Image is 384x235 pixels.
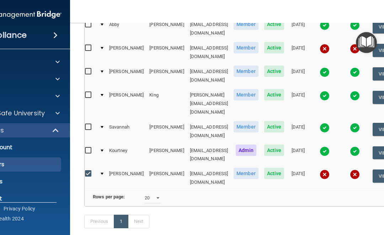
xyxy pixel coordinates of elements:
b: Rows per page: [93,194,125,199]
td: [PERSON_NAME] [146,17,187,41]
span: Member [234,168,258,179]
td: [DATE] [287,120,309,143]
td: [PERSON_NAME] [146,143,187,167]
img: tick.e7d51cea.svg [320,20,330,30]
span: Member [234,121,258,132]
td: [PERSON_NAME] [106,41,146,64]
td: [EMAIL_ADDRESS][DOMAIN_NAME] [187,17,231,41]
td: [PERSON_NAME] [146,41,187,64]
td: [PERSON_NAME] [106,88,146,120]
img: tick.e7d51cea.svg [350,67,360,77]
span: Active [264,121,284,132]
img: cross.ca9f0e7f.svg [350,169,360,179]
td: [DATE] [287,17,309,41]
td: [PERSON_NAME] [106,64,146,88]
span: Member [234,19,258,30]
img: cross.ca9f0e7f.svg [350,44,360,54]
iframe: Drift Widget Chat Controller [348,186,375,213]
span: Active [264,42,284,53]
span: Member [234,89,258,100]
img: tick.e7d51cea.svg [320,67,330,77]
td: [EMAIL_ADDRESS][DOMAIN_NAME] [187,41,231,64]
img: cross.ca9f0e7f.svg [320,169,330,179]
td: Savannah [106,120,146,143]
td: [PERSON_NAME] [106,166,146,189]
td: [PERSON_NAME][EMAIL_ADDRESS][DOMAIN_NAME] [187,88,231,120]
td: [DATE] [287,64,309,88]
td: [DATE] [287,166,309,189]
span: Member [234,66,258,77]
a: Next [128,215,149,228]
span: Admin [236,145,256,156]
td: [PERSON_NAME] [146,64,187,88]
td: Abby [106,17,146,41]
span: Active [264,19,284,30]
td: [EMAIL_ADDRESS][DOMAIN_NAME] [187,64,231,88]
a: Previous [84,215,114,228]
td: [DATE] [287,41,309,64]
span: Active [264,168,284,179]
td: [DATE] [287,143,309,167]
img: tick.e7d51cea.svg [350,123,360,133]
td: [EMAIL_ADDRESS][DOMAIN_NAME] [187,120,231,143]
img: tick.e7d51cea.svg [350,20,360,30]
td: [DATE] [287,88,309,120]
td: Kourtney [106,143,146,167]
td: [EMAIL_ADDRESS][DOMAIN_NAME] [187,143,231,167]
button: Open Resource Center [356,32,377,53]
img: tick.e7d51cea.svg [320,91,330,101]
img: tick.e7d51cea.svg [320,146,330,156]
img: cross.ca9f0e7f.svg [320,44,330,54]
td: King [146,88,187,120]
img: tick.e7d51cea.svg [350,146,360,156]
td: [EMAIL_ADDRESS][DOMAIN_NAME] [187,166,231,189]
span: Active [264,66,284,77]
a: 1 [114,215,128,228]
span: Member [234,42,258,53]
a: Privacy Policy [4,205,36,212]
span: Active [264,89,284,100]
img: tick.e7d51cea.svg [350,91,360,101]
td: [PERSON_NAME] [146,120,187,143]
img: tick.e7d51cea.svg [320,123,330,133]
span: Active [264,145,284,156]
td: [PERSON_NAME] [146,166,187,189]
